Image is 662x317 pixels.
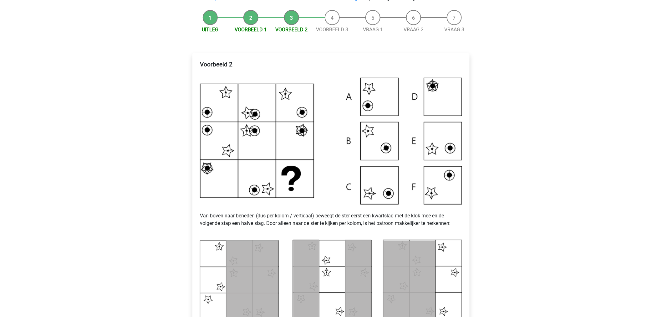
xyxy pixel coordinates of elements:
[363,27,383,33] a: Vraag 1
[276,27,308,33] a: Voorbeeld 2
[202,27,219,33] a: Uitleg
[200,61,232,68] b: Voorbeeld 2
[200,78,462,204] img: Voorbeeld3.png
[444,27,464,33] a: Vraag 3
[235,27,267,33] a: Voorbeeld 1
[316,27,349,33] a: Voorbeeld 3
[404,27,424,33] a: Vraag 2
[200,205,462,235] p: Van boven naar beneden (dus per kolom / verticaal) beweegt de ster eerst een kwartslag met de klo...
